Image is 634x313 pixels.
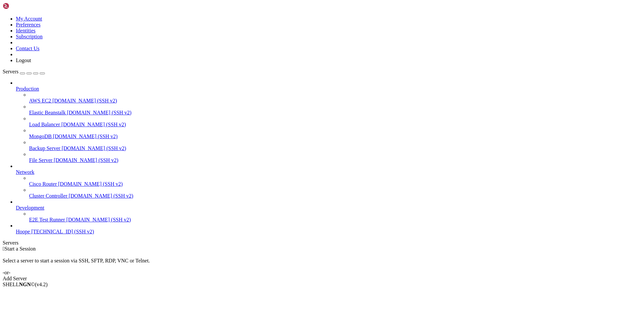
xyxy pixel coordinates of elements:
a: Backup Server [DOMAIN_NAME] (SSH v2) [29,145,631,151]
span: [DOMAIN_NAME] (SSH v2) [69,193,133,199]
span: Cluster Controller [29,193,67,199]
span: [DOMAIN_NAME] (SSH v2) [53,134,118,139]
div: Add Server [3,276,631,282]
li: Hoope [TECHNICAL_ID] (SSH v2) [16,223,631,235]
li: Production [16,80,631,163]
li: AWS EC2 [DOMAIN_NAME] (SSH v2) [29,92,631,104]
a: E2E Test Runner [DOMAIN_NAME] (SSH v2) [29,217,631,223]
a: Cisco Router [DOMAIN_NAME] (SSH v2) [29,181,631,187]
li: MongoDB [DOMAIN_NAME] (SSH v2) [29,128,631,139]
span: Load Balancer [29,122,60,127]
div: Select a server to start a session via SSH, SFTP, RDP, VNC or Telnet. -or- [3,252,631,276]
a: Cluster Controller [DOMAIN_NAME] (SSH v2) [29,193,631,199]
a: MongoDB [DOMAIN_NAME] (SSH v2) [29,134,631,139]
a: Production [16,86,631,92]
span: [TECHNICAL_ID] (SSH v2) [31,229,94,234]
span: MongoDB [29,134,52,139]
span: Elastic Beanstalk [29,110,66,115]
a: My Account [16,16,42,21]
span: SHELL © [3,282,48,287]
a: Logout [16,58,31,63]
span: [DOMAIN_NAME] (SSH v2) [61,122,126,127]
a: Development [16,205,631,211]
span: Servers [3,69,18,74]
li: Development [16,199,631,223]
a: Elastic Beanstalk [DOMAIN_NAME] (SSH v2) [29,110,631,116]
a: Subscription [16,34,43,39]
span: [DOMAIN_NAME] (SSH v2) [54,157,119,163]
li: Cisco Router [DOMAIN_NAME] (SSH v2) [29,175,631,187]
span: File Server [29,157,53,163]
span: Network [16,169,34,175]
li: Elastic Beanstalk [DOMAIN_NAME] (SSH v2) [29,104,631,116]
span: [DOMAIN_NAME] (SSH v2) [66,217,131,222]
span: AWS EC2 [29,98,51,103]
li: E2E Test Runner [DOMAIN_NAME] (SSH v2) [29,211,631,223]
span: 4.2.0 [35,282,48,287]
span: [DOMAIN_NAME] (SSH v2) [58,181,123,187]
li: Backup Server [DOMAIN_NAME] (SSH v2) [29,139,631,151]
span:  [3,246,5,252]
li: Load Balancer [DOMAIN_NAME] (SSH v2) [29,116,631,128]
a: Network [16,169,631,175]
span: Production [16,86,39,92]
span: Cisco Router [29,181,57,187]
span: [DOMAIN_NAME] (SSH v2) [67,110,132,115]
span: Backup Server [29,145,60,151]
span: [DOMAIN_NAME] (SSH v2) [53,98,117,103]
a: Load Balancer [DOMAIN_NAME] (SSH v2) [29,122,631,128]
span: Hoope [16,229,30,234]
a: Contact Us [16,46,40,51]
span: E2E Test Runner [29,217,65,222]
img: Shellngn [3,3,41,9]
span: [DOMAIN_NAME] (SSH v2) [62,145,126,151]
a: AWS EC2 [DOMAIN_NAME] (SSH v2) [29,98,631,104]
b: NGN [19,282,31,287]
a: Preferences [16,22,41,27]
li: Network [16,163,631,199]
a: Identities [16,28,36,33]
span: Start a Session [5,246,36,252]
div: Servers [3,240,631,246]
a: Hoope [TECHNICAL_ID] (SSH v2) [16,229,631,235]
span: Development [16,205,44,211]
a: File Server [DOMAIN_NAME] (SSH v2) [29,157,631,163]
li: Cluster Controller [DOMAIN_NAME] (SSH v2) [29,187,631,199]
li: File Server [DOMAIN_NAME] (SSH v2) [29,151,631,163]
a: Servers [3,69,45,74]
